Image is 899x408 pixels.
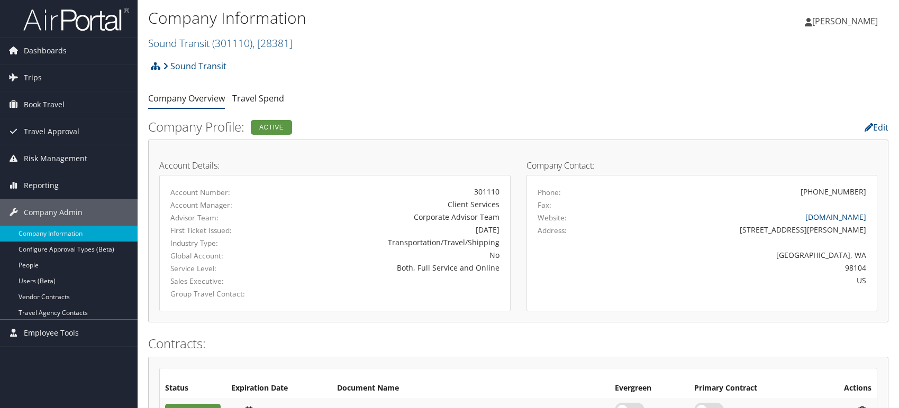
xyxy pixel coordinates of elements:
div: 301110 [285,186,499,197]
label: Service Level: [170,263,269,274]
th: Actions [813,379,877,398]
h1: Company Information [148,7,642,29]
span: Risk Management [24,145,87,172]
th: Primary Contract [689,379,813,398]
div: 98104 [623,262,866,273]
div: Both, Full Service and Online [285,262,499,273]
div: No [285,249,499,261]
a: [PERSON_NAME] [805,5,888,37]
img: airportal-logo.png [23,7,129,32]
div: [PHONE_NUMBER] [801,186,866,197]
span: Reporting [24,172,59,199]
span: Dashboards [24,38,67,64]
h2: Contracts: [148,335,888,353]
th: Evergreen [610,379,689,398]
div: US [623,275,866,286]
span: Book Travel [24,91,65,118]
th: Expiration Date [226,379,332,398]
label: First Ticket Issued: [170,225,269,236]
div: Client Services [285,199,499,210]
label: Account Number: [170,187,269,198]
span: Trips [24,64,42,91]
div: [GEOGRAPHIC_DATA], WA [623,249,866,261]
label: Phone: [538,187,561,198]
span: ( 301110 ) [212,36,252,50]
span: , [ 28381 ] [252,36,293,50]
th: Status [160,379,226,398]
div: [STREET_ADDRESS][PERSON_NAME] [623,224,866,235]
a: [DOMAIN_NAME] [805,212,866,222]
label: Account Manager: [170,200,269,210]
span: Travel Approval [24,118,79,145]
label: Sales Executive: [170,276,269,286]
label: Global Account: [170,251,269,261]
div: Transportation/Travel/Shipping [285,237,499,248]
h4: Account Details: [159,161,511,170]
div: Active [251,120,292,135]
a: Edit [865,122,888,133]
div: [DATE] [285,224,499,235]
a: Travel Spend [232,92,284,104]
h4: Company Contact: [526,161,878,170]
label: Group Travel Contact: [170,289,269,299]
label: Website: [538,212,567,223]
a: Company Overview [148,92,225,104]
span: Employee Tools [24,320,79,346]
th: Document Name [332,379,610,398]
a: Sound Transit [148,36,293,50]
div: Corporate Advisor Team [285,211,499,222]
label: Address: [538,225,567,236]
h2: Company Profile: [148,118,637,136]
span: [PERSON_NAME] [812,15,878,27]
a: Sound Transit [163,55,226,77]
label: Industry Type: [170,238,269,248]
span: Company Admin [24,199,83,226]
label: Fax: [538,200,551,210]
label: Advisor Team: [170,212,269,223]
